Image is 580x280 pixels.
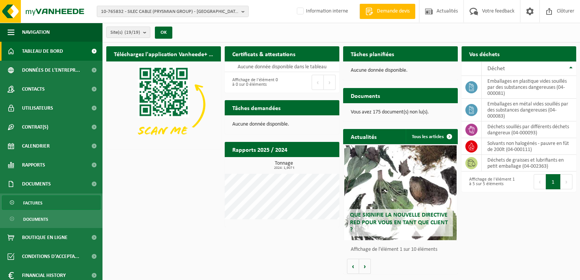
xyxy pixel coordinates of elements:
span: Données de l'entrepr... [22,61,80,80]
td: déchets de graisses et lubrifiants en petit emballage (04-002363) [482,155,576,171]
span: Utilisateurs [22,99,53,118]
h2: Tâches planifiées [343,46,402,61]
span: Demande devis [375,8,411,15]
img: Download de VHEPlus App [106,61,221,148]
span: Conditions d'accepta... [22,247,79,266]
button: OK [155,27,172,39]
button: Site(s)(19/19) [106,27,150,38]
span: Boutique en ligne [22,228,68,247]
p: Affichage de l'élément 1 sur 10 éléments [351,247,454,252]
span: 10-765832 - SILEC CABLE (PRYSMIAN GROUP) - [GEOGRAPHIC_DATA] [101,6,238,17]
h2: Documents [343,88,388,103]
h2: Tâches demandées [225,100,288,115]
button: Next [561,174,572,189]
button: Next [324,75,336,90]
span: Documents [22,175,51,193]
td: déchets souillés par différents déchets dangereux (04-000093) [482,121,576,138]
h3: Tonnage [229,161,339,170]
span: Tableau de bord [22,42,63,61]
td: solvants non halogénés - pauvre en fût de 200lt (04-000111) [482,138,576,155]
button: Previous [312,75,324,90]
p: Aucune donnée disponible. [351,68,450,73]
a: Tous les articles [406,129,457,144]
a: Demande devis [359,4,415,19]
p: Aucune donnée disponible. [232,122,332,127]
a: Factures [2,195,101,210]
td: emballages en plastique vides souillés par des substances dangereuses (04-000081) [482,76,576,99]
h2: Certificats & attestations [225,46,303,61]
p: Vous avez 175 document(s) non lu(s). [351,110,450,115]
h2: Téléchargez l'application Vanheede+ maintenant! [106,46,221,61]
a: Documents [2,212,101,226]
h2: Rapports 2025 / 2024 [225,142,295,157]
span: Calendrier [22,137,50,156]
h2: Vos déchets [462,46,507,61]
button: Previous [534,174,546,189]
button: Volgende [359,259,371,274]
button: 1 [546,174,561,189]
a: Que signifie la nouvelle directive RED pour vous en tant que client ? [344,145,457,240]
a: Consulter les rapports [273,157,339,172]
span: Déchet [487,66,505,72]
span: Documents [23,212,48,227]
span: Contacts [22,80,45,99]
span: Factures [23,196,43,210]
span: Site(s) [110,27,140,38]
h2: Actualités [343,129,384,144]
span: 2024: 1,907 t [229,166,339,170]
button: Vorige [347,259,359,274]
div: Affichage de l'élément 1 à 5 sur 5 éléments [465,173,515,190]
span: Contrat(s) [22,118,48,137]
count: (19/19) [125,30,140,35]
td: Aucune donnée disponible dans le tableau [225,61,339,72]
span: Navigation [22,23,50,42]
div: Affichage de l'élément 0 à 0 sur 0 éléments [229,74,278,91]
button: 10-765832 - SILEC CABLE (PRYSMIAN GROUP) - [GEOGRAPHIC_DATA] [97,6,249,17]
span: Que signifie la nouvelle directive RED pour vous en tant que client ? [350,212,448,233]
td: emballages en métal vides souillés par des substances dangereuses (04-000083) [482,99,576,121]
span: Rapports [22,156,45,175]
label: Information interne [295,6,348,17]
